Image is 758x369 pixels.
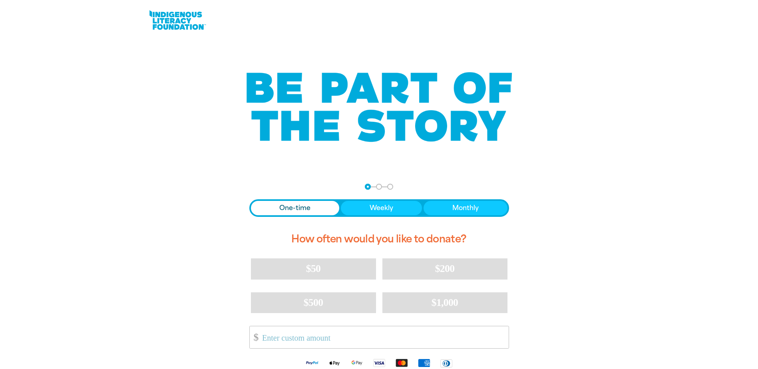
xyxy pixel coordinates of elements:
[341,201,422,215] button: Weekly
[323,358,346,367] img: Apple Pay logo
[257,326,508,348] input: Enter custom amount
[452,203,479,213] span: Monthly
[250,328,259,346] span: $
[306,263,320,274] span: $50
[251,292,376,313] button: $500
[382,258,507,279] button: $200
[346,358,368,367] img: Google Pay logo
[413,358,435,367] img: American Express logo
[376,184,382,190] button: Navigate to step 2 of 3 to enter your details
[239,56,519,158] img: Be part of the story
[249,199,509,217] div: Donation frequency
[424,201,507,215] button: Monthly
[432,297,458,308] span: $1,000
[390,358,413,367] img: Mastercard logo
[251,258,376,279] button: $50
[279,203,310,213] span: One-time
[382,292,507,313] button: $1,000
[368,358,390,367] img: Visa logo
[365,184,371,190] button: Navigate to step 1 of 3 to enter your donation amount
[249,226,509,252] h2: How often would you like to donate?
[387,184,393,190] button: Navigate to step 3 of 3 to enter your payment details
[301,358,323,367] img: Paypal logo
[435,263,455,274] span: $200
[304,297,323,308] span: $500
[251,201,340,215] button: One-time
[435,359,458,368] img: Diners Club logo
[370,203,393,213] span: Weekly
